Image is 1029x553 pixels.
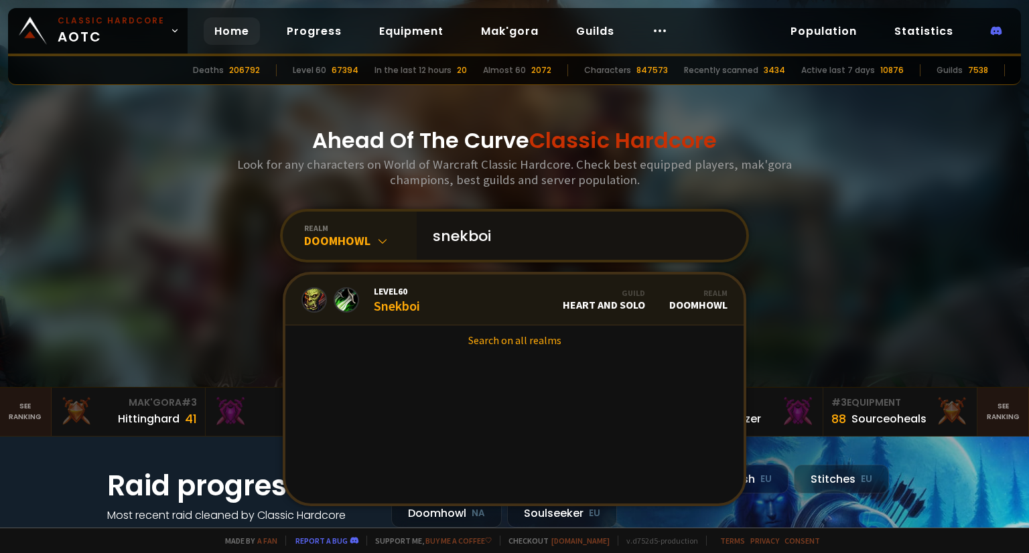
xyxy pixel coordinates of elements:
[295,536,348,546] a: Report a bug
[285,274,744,325] a: Level60SnekboiGuildHeart and SoloRealmDoomhowl
[472,507,485,520] small: NA
[565,17,625,45] a: Guilds
[750,536,779,546] a: Privacy
[391,499,502,528] div: Doomhowl
[801,64,875,76] div: Active last 7 days
[861,473,872,486] small: EU
[977,388,1029,436] a: Seeranking
[784,536,820,546] a: Consent
[257,536,277,546] a: a fan
[831,410,846,428] div: 88
[968,64,988,76] div: 7538
[332,64,358,76] div: 67394
[531,64,551,76] div: 2072
[937,64,963,76] div: Guilds
[425,212,730,260] input: Search a character...
[8,8,188,54] a: Classic HardcoreAOTC
[563,288,645,298] div: Guild
[457,64,467,76] div: 20
[366,536,492,546] span: Support me,
[551,536,610,546] a: [DOMAIN_NAME]
[669,288,728,298] div: Realm
[470,17,549,45] a: Mak'gora
[304,233,417,248] div: Doomhowl
[636,64,668,76] div: 847573
[507,499,617,528] div: Soulseeker
[217,536,277,546] span: Made by
[58,15,165,47] span: AOTC
[618,536,698,546] span: v. d752d5 - production
[851,410,927,427] div: Sourceoheals
[425,536,492,546] a: Buy me a coffee
[107,507,375,540] h4: Most recent raid cleaned by Classic Hardcore guilds
[368,17,454,45] a: Equipment
[720,536,745,546] a: Terms
[584,64,631,76] div: Characters
[118,410,180,427] div: Hittinghard
[193,64,224,76] div: Deaths
[60,396,197,410] div: Mak'Gora
[880,64,904,76] div: 10876
[214,396,351,410] div: Mak'Gora
[58,15,165,27] small: Classic Hardcore
[764,64,785,76] div: 3434
[276,17,352,45] a: Progress
[780,17,868,45] a: Population
[823,388,977,436] a: #3Equipment88Sourceoheals
[760,473,772,486] small: EU
[589,507,600,520] small: EU
[500,536,610,546] span: Checkout
[107,465,375,507] h1: Raid progress
[206,388,360,436] a: Mak'Gora#2Rivench100
[794,465,889,493] div: Stitches
[374,285,420,314] div: Snekboi
[182,396,197,409] span: # 3
[529,125,717,155] span: Classic Hardcore
[232,157,797,187] h3: Look for any characters on World of Warcraft Classic Hardcore. Check best equipped players, mak'g...
[563,288,645,311] div: Heart and Solo
[285,325,744,355] a: Search on all realms
[229,64,260,76] div: 206792
[684,64,758,76] div: Recently scanned
[185,410,197,428] div: 41
[831,396,847,409] span: # 3
[884,17,964,45] a: Statistics
[483,64,526,76] div: Almost 60
[669,288,728,311] div: Doomhowl
[52,388,206,436] a: Mak'Gora#3Hittinghard41
[374,64,452,76] div: In the last 12 hours
[312,125,717,157] h1: Ahead Of The Curve
[304,223,417,233] div: realm
[374,285,420,297] span: Level 60
[293,64,326,76] div: Level 60
[204,17,260,45] a: Home
[831,396,969,410] div: Equipment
